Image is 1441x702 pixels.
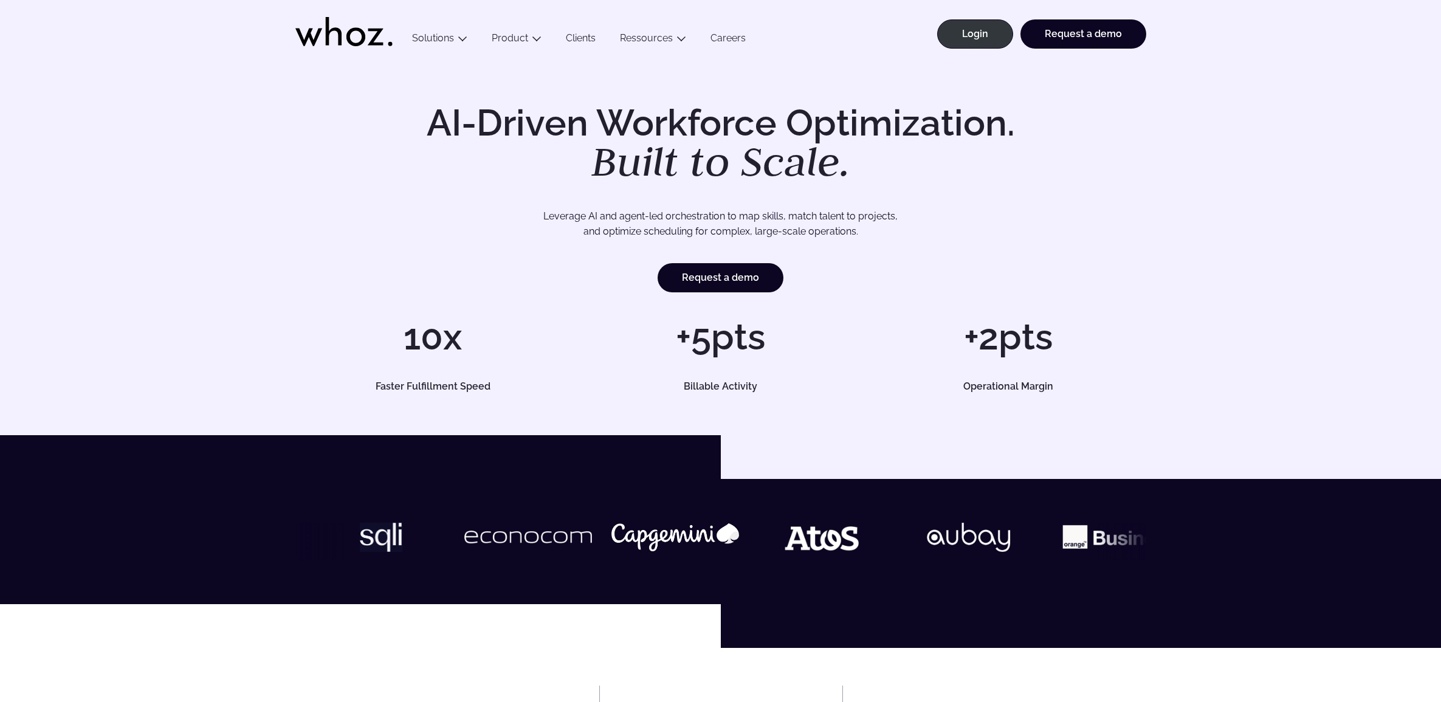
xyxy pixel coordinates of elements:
[492,32,528,44] a: Product
[884,382,1132,391] h5: Operational Margin
[1020,19,1146,49] a: Request a demo
[698,32,758,49] a: Careers
[480,32,554,49] button: Product
[870,318,1146,355] h1: +2pts
[591,134,850,188] em: Built to Scale.
[295,318,571,355] h1: 10x
[597,382,845,391] h5: Billable Activity
[608,32,698,49] button: Ressources
[400,32,480,49] button: Solutions
[937,19,1013,49] a: Login
[620,32,673,44] a: Ressources
[410,105,1032,182] h1: AI-Driven Workforce Optimization.
[583,318,858,355] h1: +5pts
[554,32,608,49] a: Clients
[658,263,783,292] a: Request a demo
[309,382,557,391] h5: Faster Fulfillment Speed
[338,208,1104,239] p: Leverage AI and agent-led orchestration to map skills, match talent to projects, and optimize sch...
